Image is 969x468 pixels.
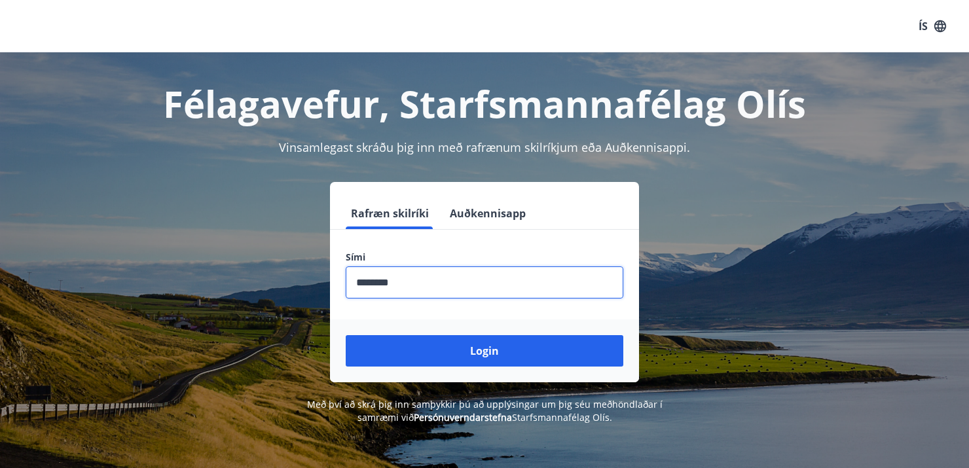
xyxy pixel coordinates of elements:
h1: Félagavefur, Starfsmannafélag Olís [29,79,940,128]
button: Login [346,335,623,367]
button: ÍS [911,14,953,38]
button: Auðkennisapp [445,198,531,229]
a: Persónuverndarstefna [414,411,512,423]
span: Með því að skrá þig inn samþykkir þú að upplýsingar um þig séu meðhöndlaðar í samræmi við Starfsm... [307,398,663,423]
label: Sími [346,251,623,264]
button: Rafræn skilríki [346,198,434,229]
span: Vinsamlegast skráðu þig inn með rafrænum skilríkjum eða Auðkennisappi. [279,139,690,155]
